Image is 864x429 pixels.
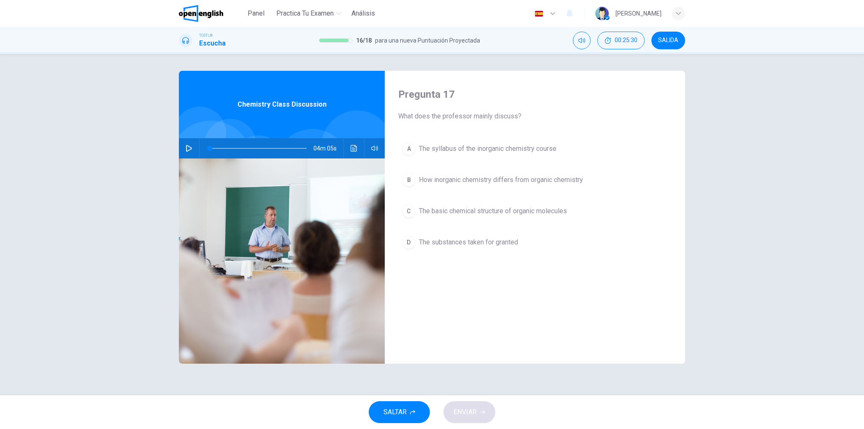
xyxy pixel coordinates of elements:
[199,38,226,48] h1: Escucha
[369,401,430,423] button: SALTAR
[398,232,672,253] button: DThe substances taken for granted
[179,5,223,22] img: OpenEnglish logo
[597,32,645,49] button: 00:25:30
[347,138,361,158] button: Haz clic para ver la transcripción del audio
[651,32,685,49] button: SALIDA
[597,32,645,49] div: Ocultar
[273,6,345,21] button: Practica tu examen
[595,7,609,20] img: Profile picture
[573,32,591,49] div: Silenciar
[419,206,567,216] span: The basic chemical structure of organic molecules
[398,201,672,222] button: CThe basic chemical structure of organic molecules
[419,144,556,154] span: The syllabus of the inorganic chemistry course
[402,236,416,249] div: D
[351,8,375,19] span: Análisis
[402,142,416,156] div: A
[419,175,583,185] span: How inorganic chemistry differs from organic chemistry
[398,111,672,121] span: What does the professor mainly discuss?
[615,37,637,44] span: 00:25:30
[534,11,544,17] img: es
[375,35,480,46] span: para una nueva Puntuación Proyectada
[398,169,672,190] button: BHow inorganic chemistry differs from organic chemistry
[398,88,672,101] h4: Pregunta 17
[238,99,327,110] span: Chemistry Class Discussion
[658,37,678,44] span: SALIDA
[616,8,661,19] div: [PERSON_NAME]
[383,406,407,418] span: SALTAR
[356,35,372,46] span: 16 / 18
[313,138,343,158] span: 04m 05s
[402,204,416,218] div: C
[179,5,243,22] a: OpenEnglish logo
[248,8,265,19] span: Panel
[243,6,270,21] button: Panel
[199,32,213,38] span: TOEFL®
[348,6,378,21] button: Análisis
[276,8,334,19] span: Practica tu examen
[179,158,385,364] img: Chemistry Class Discussion
[398,138,672,159] button: AThe syllabus of the inorganic chemistry course
[402,173,416,187] div: B
[419,237,518,247] span: The substances taken for granted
